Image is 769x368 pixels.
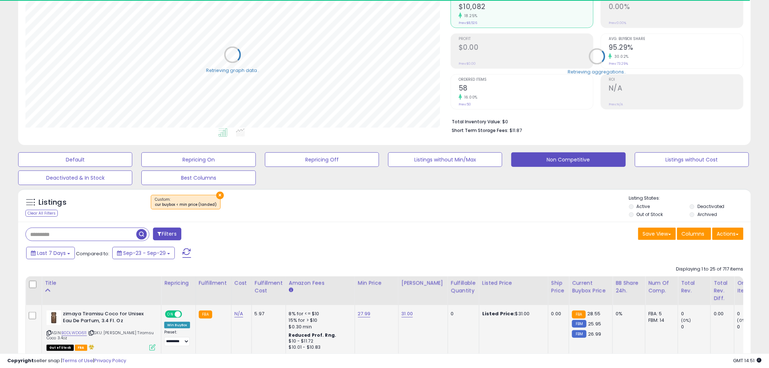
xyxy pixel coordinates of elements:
div: Num of Comp. [648,279,675,295]
small: FBM [572,320,586,328]
i: hazardous material [87,344,95,349]
div: BB Share 24h. [616,279,642,295]
div: 15% for > $10 [289,317,349,324]
div: Fulfillment [199,279,228,287]
span: FBA [75,345,87,351]
label: Out of Stock [637,211,663,217]
a: Privacy Policy [94,357,126,364]
div: 0 [737,324,767,330]
div: 5.97 [255,311,280,317]
div: Fulfillment Cost [255,279,283,295]
div: Repricing [164,279,193,287]
small: (0%) [737,317,748,323]
div: Listed Price [482,279,545,287]
div: 0.00 [714,311,729,317]
button: × [216,192,224,199]
div: Total Rev. [681,279,708,295]
div: 0 [681,324,710,330]
a: N/A [234,310,243,317]
strong: Copyright [7,357,34,364]
div: Total Rev. Diff. [714,279,731,302]
div: Retrieving aggregations.. [568,69,627,75]
span: 25.95 [588,320,601,327]
label: Deactivated [697,203,725,209]
label: Active [637,203,650,209]
button: Deactivated & In Stock [18,171,132,185]
button: Non Competitive [511,152,625,167]
div: Current Buybox Price [572,279,609,295]
div: 0 [737,311,767,317]
button: Repricing Off [265,152,379,167]
div: Min Price [358,279,395,287]
div: 0% [616,311,640,317]
div: Fulfillable Quantity [451,279,476,295]
span: 2025-10-7 14:51 GMT [733,357,762,364]
b: Reduced Prof. Rng. [289,332,337,338]
div: Ship Price [551,279,566,295]
div: $10.01 - $10.83 [289,344,349,351]
span: OFF [181,311,193,317]
span: Custom: [155,197,217,208]
span: 26.99 [588,331,601,337]
small: Amazon Fees. [289,287,293,293]
div: cur buybox < min price (landed) [155,202,217,207]
div: FBM: 14 [648,317,672,324]
div: Preset: [164,330,190,346]
label: Archived [697,211,717,217]
span: | SKU: [PERSON_NAME] Tiramsu Coco 3.4oz [47,330,154,341]
button: Best Columns [141,171,255,185]
div: 0 [681,311,710,317]
button: Actions [712,228,744,240]
div: Title [45,279,158,287]
small: FBA [199,311,212,319]
img: 41gwrPC+FgL._SL40_.jpg [47,311,61,325]
div: FBA: 5 [648,311,672,317]
div: 0.00 [551,311,563,317]
button: Listings without Min/Max [388,152,502,167]
div: Amazon Fees [289,279,352,287]
div: ASIN: [47,311,156,350]
div: Retrieving graph data.. [206,67,259,74]
b: zimaya Tiramisu Coco for Unisex Eau De Parfum, 3.4 Fl. Oz [63,311,151,326]
span: 28.55 [588,310,601,317]
span: Columns [682,230,705,237]
div: Win BuyBox [164,322,190,328]
a: B0DLWDG611 [61,330,87,336]
button: Repricing On [141,152,255,167]
small: (0%) [681,317,691,323]
div: $10 - $11.72 [289,338,349,344]
button: Columns [677,228,711,240]
div: 8% for <= $10 [289,311,349,317]
span: Sep-23 - Sep-29 [123,249,166,257]
button: Default [18,152,132,167]
button: Sep-23 - Sep-29 [112,247,175,259]
button: Filters [153,228,181,240]
div: $0.30 min [289,324,349,330]
div: [PERSON_NAME] [402,279,445,287]
b: Listed Price: [482,310,515,317]
button: Last 7 Days [26,247,75,259]
div: 0 [451,311,474,317]
span: Compared to: [76,250,109,257]
small: FBA [572,311,585,319]
span: ON [166,311,175,317]
small: FBM [572,330,586,338]
p: Listing States: [629,195,751,202]
div: Clear All Filters [25,210,58,217]
a: Terms of Use [62,357,93,364]
div: Ordered Items [737,279,764,295]
span: Last 7 Days [37,249,66,257]
h5: Listings [39,197,67,208]
button: Save View [638,228,676,240]
span: All listings that are currently out of stock and unavailable for purchase on Amazon [47,345,74,351]
a: 31.00 [402,310,413,317]
div: Displaying 1 to 25 of 717 items [676,266,744,273]
a: 27.99 [358,310,371,317]
button: Listings without Cost [635,152,749,167]
div: Cost [234,279,249,287]
div: $31.00 [482,311,543,317]
div: seller snap | | [7,357,126,364]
